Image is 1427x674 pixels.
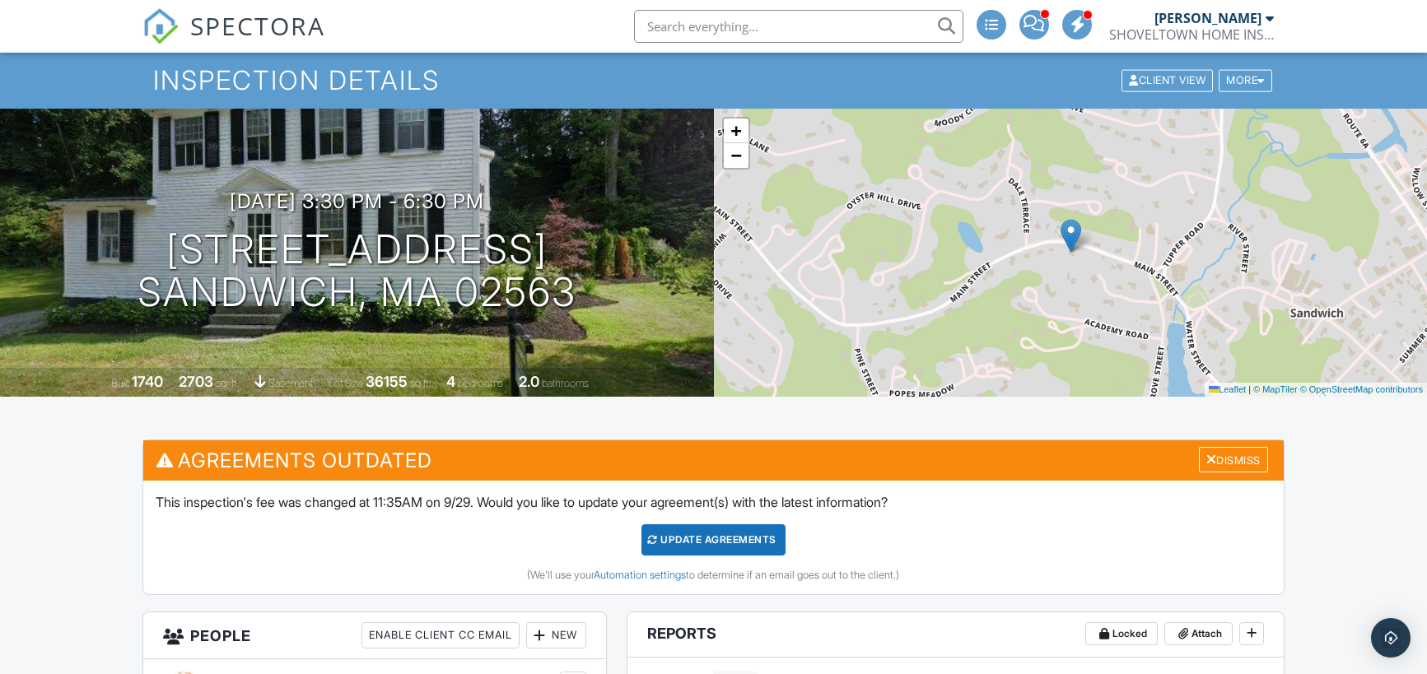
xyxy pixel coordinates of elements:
[1209,384,1246,394] a: Leaflet
[361,622,520,648] div: Enable Client CC Email
[179,373,213,390] div: 2703
[446,373,455,390] div: 4
[410,377,431,389] span: sq.ft.
[1253,384,1298,394] a: © MapTiler
[153,66,1274,95] h1: Inspection Details
[730,120,741,141] span: +
[641,524,786,555] div: Update Agreements
[1120,73,1217,86] a: Client View
[1248,384,1251,394] span: |
[542,377,589,389] span: bathrooms
[458,377,503,389] span: bedrooms
[230,190,484,212] h3: [DATE] 3:30 pm - 6:30 pm
[519,373,539,390] div: 2.0
[142,8,179,44] img: The Best Home Inspection Software - Spectora
[268,377,313,389] span: basement
[366,373,408,390] div: 36155
[329,377,363,389] span: Lot Size
[1122,70,1213,92] div: Client View
[1371,618,1411,658] div: Open Intercom Messenger
[138,228,576,315] h1: [STREET_ADDRESS] Sandwich, MA 02563
[156,569,1271,582] div: (We'll use your to determine if an email goes out to the client.)
[190,8,325,43] span: SPECTORA
[143,440,1283,481] h3: Agreements Outdated
[143,612,606,659] h3: People
[132,373,163,390] div: 1740
[594,569,686,581] a: Automation settings
[1199,447,1268,472] div: Dismiss
[1154,10,1261,26] div: [PERSON_NAME]
[1300,384,1423,394] a: © OpenStreetMap contributors
[634,10,963,43] input: Search everything...
[143,481,1283,594] div: This inspection's fee was changed at 11:35AM on 9/29. Would you like to update your agreement(s) ...
[142,22,325,57] a: SPECTORA
[1109,26,1274,43] div: SHOVELTOWN HOME INSPECTIONS LLC
[724,143,748,168] a: Zoom out
[1219,70,1272,92] div: More
[111,377,129,389] span: Built
[730,145,741,165] span: −
[216,377,239,389] span: sq. ft.
[724,119,748,143] a: Zoom in
[1061,219,1081,253] img: Marker
[526,622,586,648] div: New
